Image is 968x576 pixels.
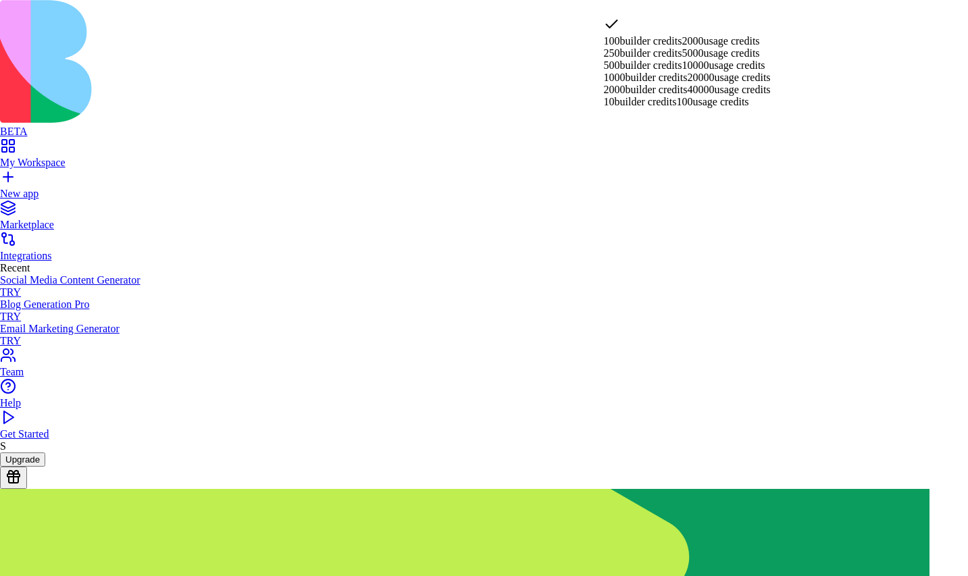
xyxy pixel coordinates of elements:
span: 10 builder credits [604,96,677,107]
span: 10000 usage credits [682,59,765,71]
span: 100 usage credits [676,96,748,107]
span: 100 builder credits [604,35,682,47]
span: 2000 usage credits [682,35,759,47]
span: 1000 builder credits [604,72,688,83]
span: 500 builder credits [604,59,682,71]
span: 40000 usage credits [687,84,770,95]
span: 20000 usage credits [687,72,770,83]
span: 5000 usage credits [682,47,759,59]
span: 250 builder credits [604,47,682,59]
span: 2000 builder credits [604,84,688,95]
